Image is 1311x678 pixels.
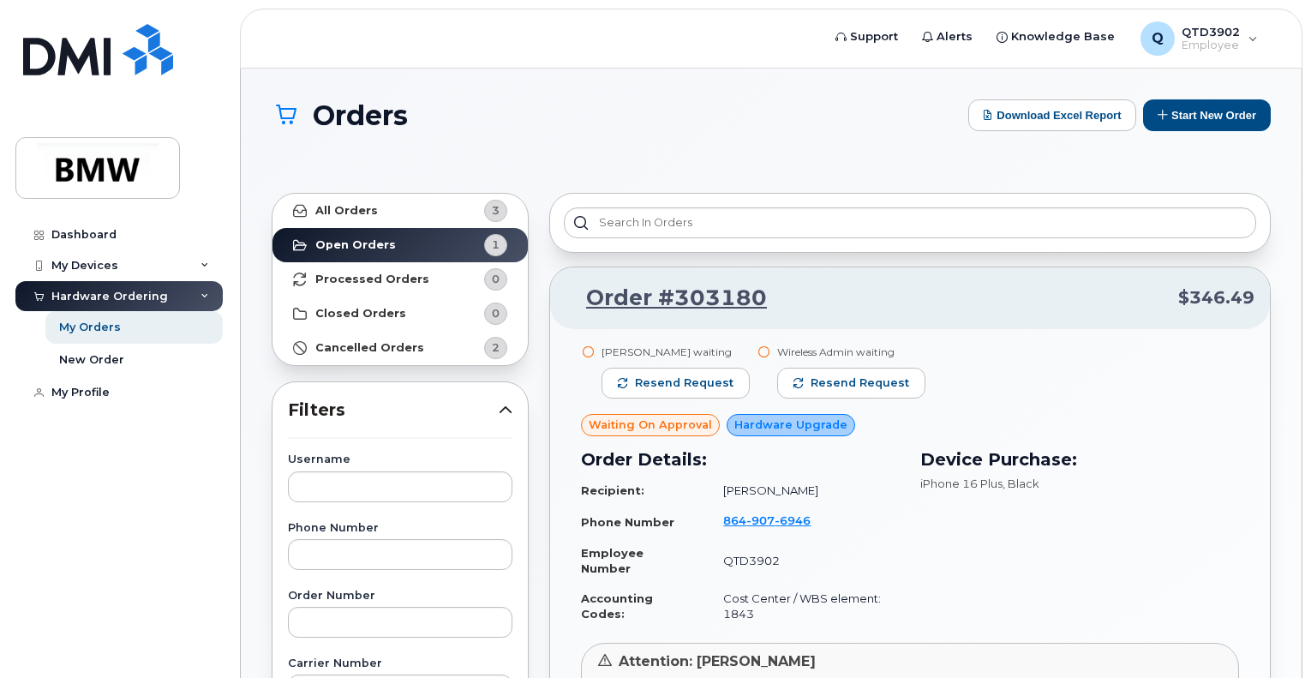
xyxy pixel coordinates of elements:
[589,417,712,433] span: Waiting On Approval
[734,417,847,433] span: Hardware Upgrade
[708,538,900,584] td: QTD3902
[775,513,811,527] span: 6946
[746,513,775,527] span: 907
[492,339,500,356] span: 2
[288,398,499,423] span: Filters
[272,297,528,331] a: Closed Orders0
[288,658,512,669] label: Carrier Number
[492,202,500,219] span: 3
[619,653,816,669] span: Attention: [PERSON_NAME]
[581,546,644,576] strong: Employee Number
[315,341,424,355] strong: Cancelled Orders
[288,454,512,465] label: Username
[777,345,925,359] div: Wireless Admin waiting
[777,368,925,399] button: Resend request
[313,100,408,130] span: Orders
[581,515,674,529] strong: Phone Number
[602,345,750,359] div: [PERSON_NAME] waiting
[581,447,900,472] h3: Order Details:
[315,307,406,321] strong: Closed Orders
[315,204,378,218] strong: All Orders
[920,477,1003,490] span: iPhone 16 Plus
[968,99,1136,131] button: Download Excel Report
[288,591,512,602] label: Order Number
[1003,477,1039,490] span: , Black
[492,271,500,287] span: 0
[272,228,528,262] a: Open Orders1
[492,237,500,253] span: 1
[723,513,811,527] span: 864
[315,238,396,252] strong: Open Orders
[315,273,429,286] strong: Processed Orders
[272,194,528,228] a: All Orders3
[564,207,1256,238] input: Search in orders
[708,584,900,629] td: Cost Center / WBS element: 1843
[566,283,767,314] a: Order #303180
[1143,99,1271,131] button: Start New Order
[920,447,1239,472] h3: Device Purchase:
[811,375,909,391] span: Resend request
[723,513,831,527] a: 8649076946
[635,375,733,391] span: Resend request
[492,305,500,321] span: 0
[272,331,528,365] a: Cancelled Orders2
[708,476,900,506] td: [PERSON_NAME]
[602,368,750,399] button: Resend request
[1236,603,1298,665] iframe: Messenger Launcher
[581,483,644,497] strong: Recipient:
[1178,285,1254,310] span: $346.49
[272,262,528,297] a: Processed Orders0
[288,523,512,534] label: Phone Number
[581,591,653,621] strong: Accounting Codes:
